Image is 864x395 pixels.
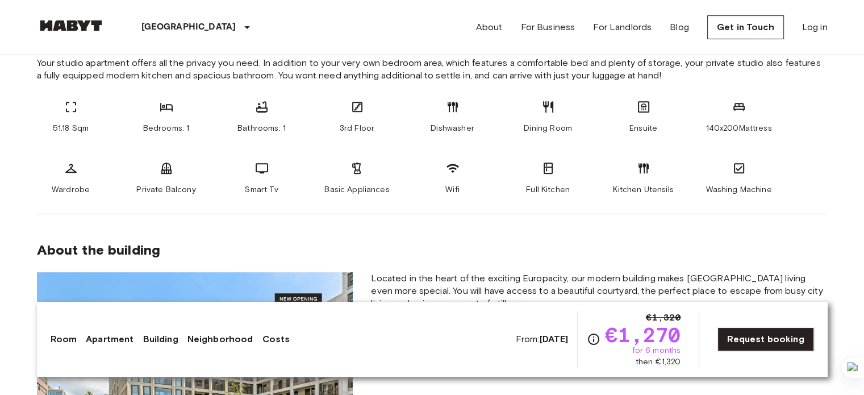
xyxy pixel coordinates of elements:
span: About the building [37,242,161,259]
span: Private Balcony [136,184,195,196]
a: Blog [670,20,689,34]
span: 3rd Floor [340,123,374,134]
span: Wardrobe [52,184,90,196]
a: Apartment [86,332,133,346]
span: for 6 months [632,345,681,356]
a: Log in [802,20,828,34]
a: Costs [262,332,290,346]
span: 140x200Mattress [706,123,771,134]
span: Kitchen Utensils [613,184,673,196]
span: €1,270 [605,325,681,345]
span: Ensuite [629,123,657,134]
span: Your studio apartment offers all the privacy you need. In addition to your very own bedroom area,... [37,57,828,82]
span: Wifi [445,184,460,196]
span: Bathrooms: 1 [237,123,286,134]
span: Bedrooms: 1 [143,123,190,134]
a: Room [51,332,77,346]
a: For Landlords [593,20,652,34]
a: Request booking [717,327,813,351]
span: Basic Appliances [324,184,389,196]
span: Washing Machine [706,184,771,196]
span: Dishwasher [431,123,474,134]
a: Building [143,332,178,346]
span: Full Kitchen [526,184,570,196]
span: 51.18 Sqm [53,123,89,134]
p: [GEOGRAPHIC_DATA] [141,20,236,34]
img: Habyt [37,20,105,31]
a: Neighborhood [187,332,253,346]
span: €1,320 [646,311,681,325]
span: Smart Tv [245,184,278,196]
b: [DATE] [539,334,568,344]
a: About [476,20,503,34]
span: Located in the heart of the exciting Europacity, our modern building makes [GEOGRAPHIC_DATA] livi... [371,272,827,310]
span: From: [516,333,569,346]
a: For Business [520,20,575,34]
a: Get in Touch [707,15,784,39]
span: Dining Room [524,123,572,134]
svg: Check cost overview for full price breakdown. Please note that discounts apply to new joiners onl... [587,332,600,346]
span: then €1,320 [636,356,681,368]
